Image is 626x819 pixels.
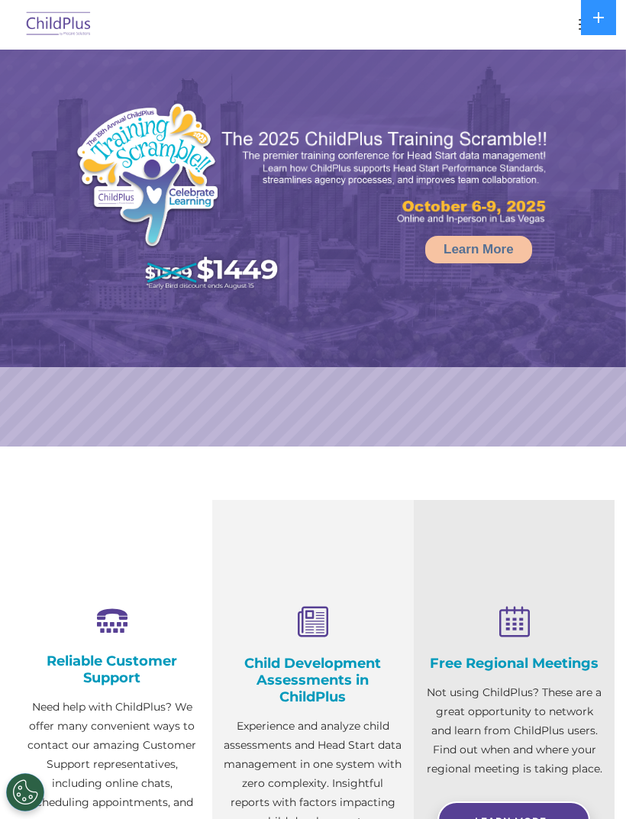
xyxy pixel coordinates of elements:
[425,236,532,263] a: Learn More
[6,773,44,811] button: Cookies Settings
[224,655,402,705] h4: Child Development Assessments in ChildPlus
[550,746,626,819] iframe: Chat Widget
[23,653,201,686] h4: Reliable Customer Support
[425,683,603,779] p: Not using ChildPlus? These are a great opportunity to network and learn from ChildPlus users. Fin...
[425,655,603,672] h4: Free Regional Meetings
[23,7,95,43] img: ChildPlus by Procare Solutions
